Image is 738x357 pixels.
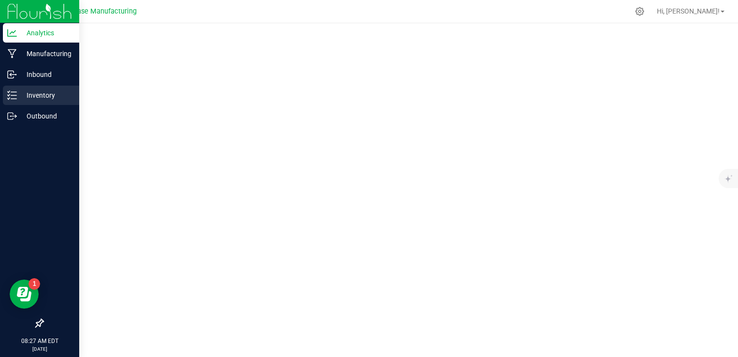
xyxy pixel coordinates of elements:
[17,69,75,80] p: Inbound
[7,28,17,38] inline-svg: Analytics
[17,89,75,101] p: Inventory
[7,90,17,100] inline-svg: Inventory
[60,7,137,15] span: Starbase Manufacturing
[17,110,75,122] p: Outbound
[4,337,75,345] p: 08:27 AM EDT
[17,48,75,59] p: Manufacturing
[7,111,17,121] inline-svg: Outbound
[17,27,75,39] p: Analytics
[10,280,39,309] iframe: Resource center
[657,7,720,15] span: Hi, [PERSON_NAME]!
[7,70,17,79] inline-svg: Inbound
[4,345,75,353] p: [DATE]
[28,278,40,290] iframe: Resource center unread badge
[634,7,646,16] div: Manage settings
[7,49,17,59] inline-svg: Manufacturing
